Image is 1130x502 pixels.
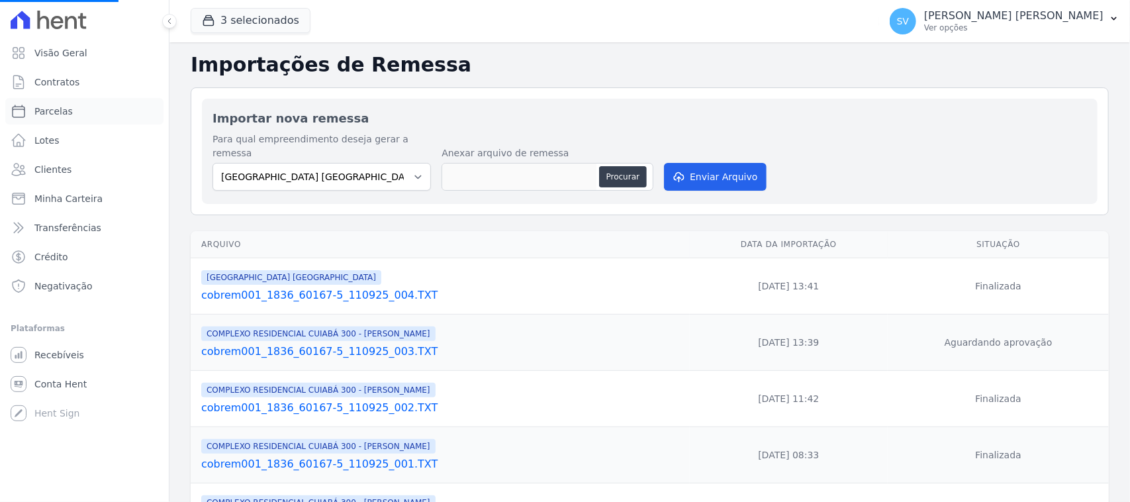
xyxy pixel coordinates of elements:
[34,46,87,60] span: Visão Geral
[201,383,436,397] span: COMPLEXO RESIDENCIAL CUIABÁ 300 - [PERSON_NAME]
[201,270,381,285] span: [GEOGRAPHIC_DATA] [GEOGRAPHIC_DATA]
[34,279,93,293] span: Negativação
[888,258,1109,315] td: Finalizada
[690,258,888,315] td: [DATE] 13:41
[5,69,164,95] a: Contratos
[34,192,103,205] span: Minha Carteira
[11,321,158,336] div: Plataformas
[34,348,84,362] span: Recebíveis
[201,287,684,303] a: cobrem001_1836_60167-5_110925_004.TXT
[34,221,101,234] span: Transferências
[5,244,164,270] a: Crédito
[924,9,1104,23] p: [PERSON_NAME] [PERSON_NAME]
[201,400,684,416] a: cobrem001_1836_60167-5_110925_002.TXT
[690,231,888,258] th: Data da Importação
[201,326,436,341] span: COMPLEXO RESIDENCIAL CUIABÁ 300 - [PERSON_NAME]
[690,371,888,427] td: [DATE] 11:42
[34,105,73,118] span: Parcelas
[924,23,1104,33] p: Ver opções
[212,109,1087,127] h2: Importar nova remessa
[5,273,164,299] a: Negativação
[5,156,164,183] a: Clientes
[690,315,888,371] td: [DATE] 13:39
[5,185,164,212] a: Minha Carteira
[664,163,766,191] button: Enviar Arquivo
[5,40,164,66] a: Visão Geral
[191,53,1109,77] h2: Importações de Remessa
[442,146,653,160] label: Anexar arquivo de remessa
[599,166,647,187] button: Procurar
[888,371,1109,427] td: Finalizada
[34,377,87,391] span: Conta Hent
[5,127,164,154] a: Lotes
[201,439,436,454] span: COMPLEXO RESIDENCIAL CUIABÁ 300 - [PERSON_NAME]
[5,342,164,368] a: Recebíveis
[5,371,164,397] a: Conta Hent
[191,231,690,258] th: Arquivo
[201,344,684,360] a: cobrem001_1836_60167-5_110925_003.TXT
[690,427,888,483] td: [DATE] 08:33
[191,8,310,33] button: 3 selecionados
[201,456,684,472] a: cobrem001_1836_60167-5_110925_001.TXT
[212,132,431,160] label: Para qual empreendimento deseja gerar a remessa
[34,163,71,176] span: Clientes
[34,75,79,89] span: Contratos
[897,17,909,26] span: SV
[5,98,164,125] a: Parcelas
[5,215,164,241] a: Transferências
[888,315,1109,371] td: Aguardando aprovação
[888,231,1109,258] th: Situação
[34,134,60,147] span: Lotes
[34,250,68,264] span: Crédito
[879,3,1130,40] button: SV [PERSON_NAME] [PERSON_NAME] Ver opções
[888,427,1109,483] td: Finalizada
